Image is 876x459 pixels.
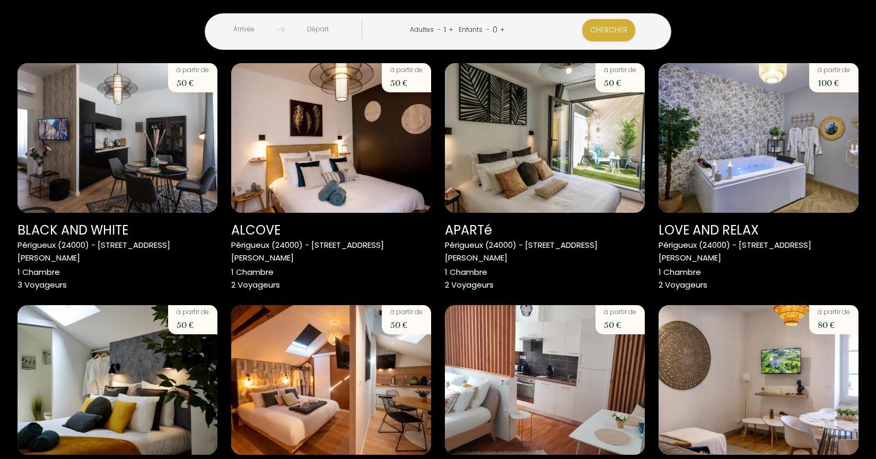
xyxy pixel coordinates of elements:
p: à partir de [390,307,423,317]
h2: LOVE AND RELAX [659,224,759,237]
p: 2 Voyageur [659,279,707,291]
p: 50 € [604,317,636,332]
img: rental-image [445,305,645,455]
p: 3 Voyageur [17,279,67,291]
p: à partir de [177,65,209,75]
p: à partir de [818,65,850,75]
span: s [276,279,280,290]
p: Périgueux (24000) - [STREET_ADDRESS][PERSON_NAME] [445,239,645,264]
p: à partir de [604,65,636,75]
p: 1 Chambre [17,266,67,279]
p: 50 € [390,317,423,332]
span: s [703,279,707,290]
a: - [437,24,441,34]
p: à partir de [390,65,423,75]
p: 2 Voyageur [231,279,280,291]
div: Adultes [410,25,437,35]
div: 1 [441,21,449,38]
a: + [449,24,453,34]
p: 1 Chambre [659,266,707,279]
h2: APARTé [445,224,492,237]
img: rental-image [445,63,645,213]
p: Périgueux (24000) - [STREET_ADDRESS][PERSON_NAME] [17,239,217,264]
p: Périgueux (24000) - [STREET_ADDRESS][PERSON_NAME] [231,239,431,264]
p: 2 Voyageur [445,279,494,291]
img: rental-image [659,63,859,213]
p: à partir de [818,307,850,317]
span: s [63,279,67,290]
img: rental-image [231,63,431,213]
p: 1 Chambre [445,266,494,279]
p: 50 € [604,75,636,90]
p: Périgueux (24000) - [STREET_ADDRESS][PERSON_NAME] [659,239,859,264]
p: à partir de [177,307,209,317]
input: Départ [285,19,351,40]
p: à partir de [604,307,636,317]
p: 50 € [390,75,423,90]
span: s [489,279,494,290]
p: 1 Chambre [231,266,280,279]
p: 50 € [177,317,209,332]
p: 100 € [818,75,850,90]
a: + [500,24,505,34]
img: guests [277,25,285,33]
img: rental-image [659,305,859,455]
img: rental-image [17,63,217,213]
img: rental-image [231,305,431,455]
h2: ALCOVE [231,224,281,237]
p: 50 € [177,75,209,90]
h2: BLACK AND WHITE [17,224,128,237]
div: 0 [490,21,500,38]
a: - [486,24,490,34]
img: rental-image [17,305,217,455]
input: Arrivée [211,19,277,40]
p: 80 € [818,317,850,332]
div: Enfants [459,25,486,35]
button: Chercher [582,19,635,41]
